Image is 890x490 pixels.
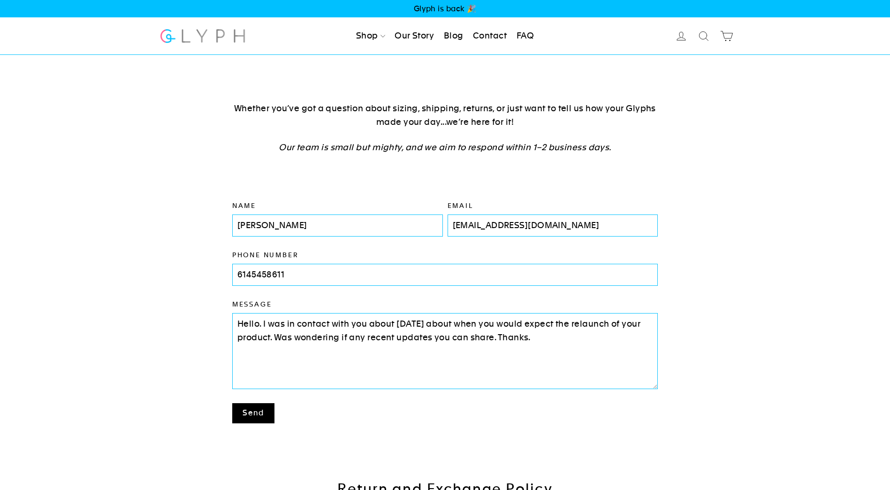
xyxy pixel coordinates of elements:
button: Send [232,403,274,423]
p: Whether you’ve got a question about sizing, shipping, returns, or just want to tell us how your G... [232,102,658,129]
a: Contact [469,26,510,46]
a: Our Story [391,26,438,46]
label: Name [232,201,443,210]
a: FAQ [513,26,538,46]
label: Message [232,300,658,308]
ul: Primary [352,26,538,46]
img: Glyph [159,23,247,48]
a: Blog [440,26,467,46]
a: Shop [352,26,389,46]
em: Our team is small but mighty, and we aim to respond within 1–2 business days. [279,142,611,152]
iframe: Glyph - Referral program [877,205,890,286]
label: Email [448,201,658,210]
label: Phone number [232,251,658,259]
